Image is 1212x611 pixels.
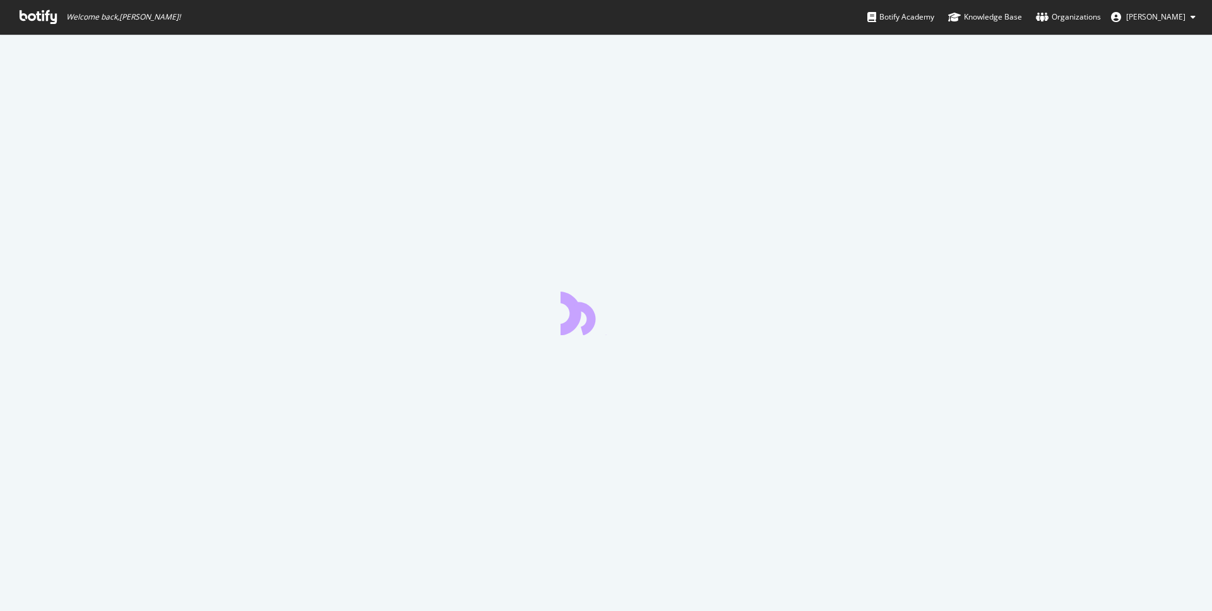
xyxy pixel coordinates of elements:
[561,290,651,335] div: animation
[1036,11,1101,23] div: Organizations
[1101,7,1206,27] button: [PERSON_NAME]
[948,11,1022,23] div: Knowledge Base
[66,12,181,22] span: Welcome back, [PERSON_NAME] !
[1126,11,1185,22] span: Juan Gomez
[867,11,934,23] div: Botify Academy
